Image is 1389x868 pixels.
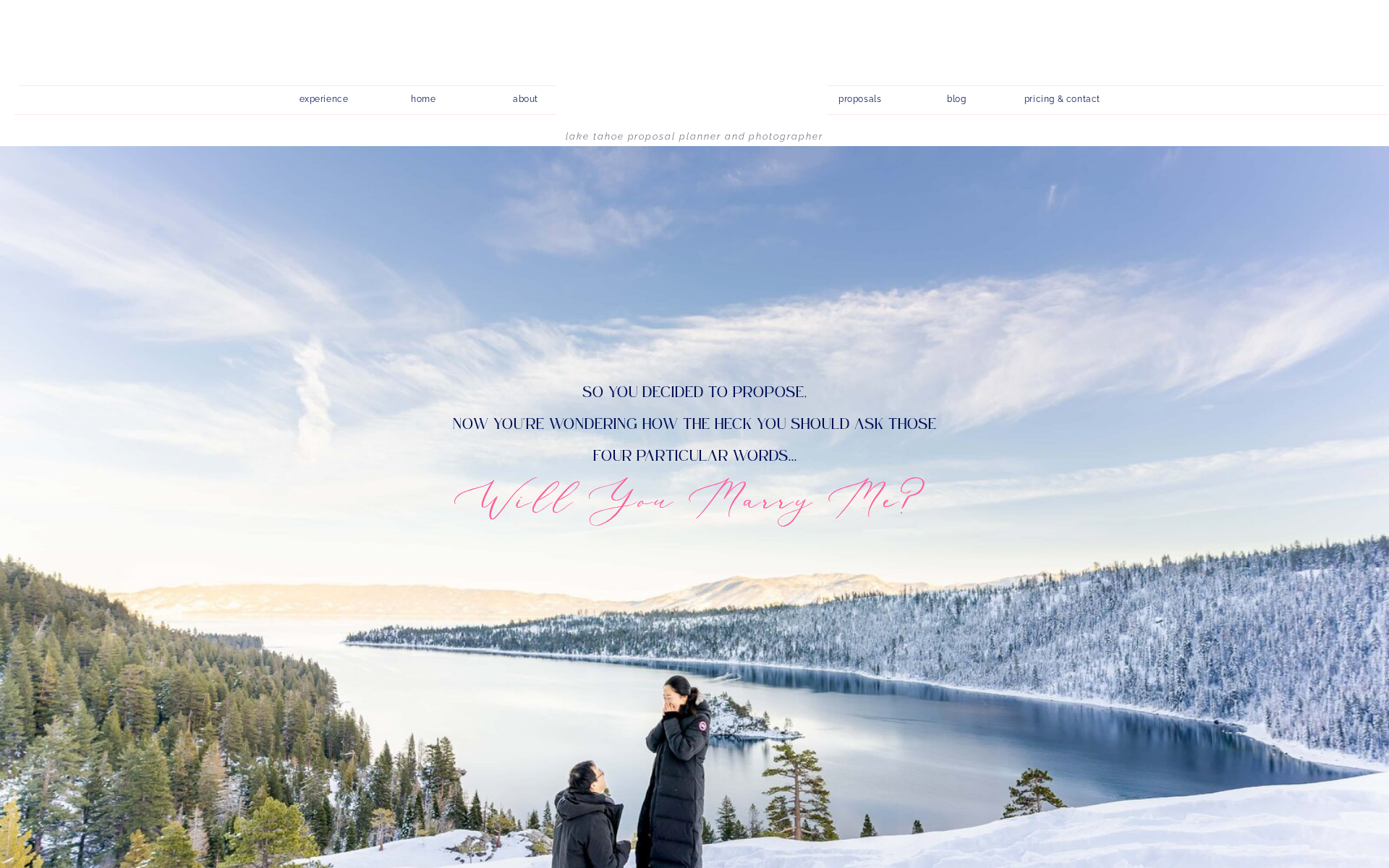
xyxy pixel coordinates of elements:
h2: Will You Marry Me? [362,469,1027,528]
a: home [403,90,444,103]
a: about [505,90,546,103]
a: proposals [838,90,880,103]
p: So you decided to propose, now you're wondering how the heck you should ask those four particular... [397,377,993,469]
h1: Lake Tahoe Proposal Planner and Photographer [471,131,918,149]
a: pricing & contact [1019,90,1106,110]
a: blog [936,90,977,103]
a: experience [289,90,358,103]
